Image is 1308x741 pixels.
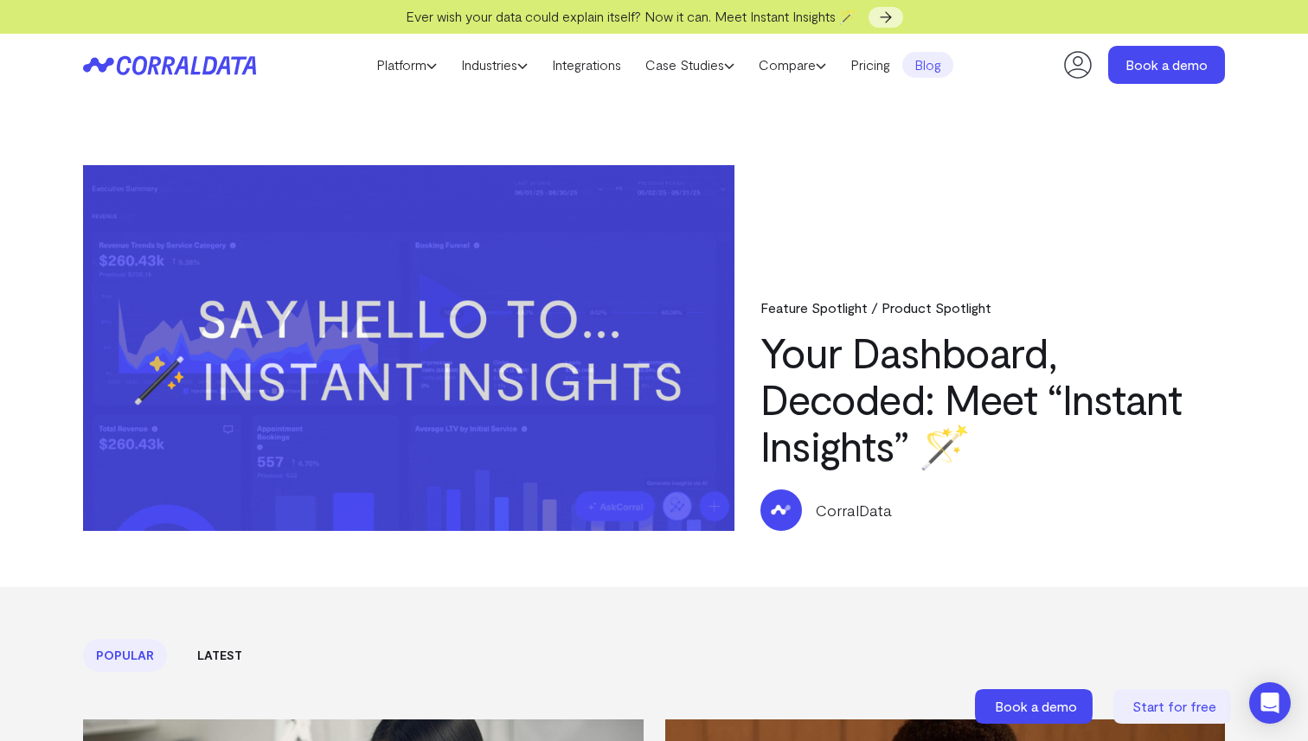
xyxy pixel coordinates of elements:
a: Industries [449,52,540,78]
a: Platform [364,52,449,78]
span: Book a demo [995,698,1077,714]
a: Integrations [540,52,633,78]
div: Feature Spotlight / Product Spotlight [760,299,1226,316]
a: Compare [747,52,838,78]
p: CorralData [816,499,892,521]
a: Blog [902,52,953,78]
a: Popular [83,639,167,672]
a: Start for free [1113,689,1234,724]
span: Ever wish your data could explain itself? Now it can. Meet Instant Insights 🪄 [406,8,856,24]
div: Open Intercom Messenger [1249,682,1291,724]
a: Latest [184,639,255,672]
a: Case Studies [633,52,747,78]
a: Your Dashboard, Decoded: Meet “Instant Insights” 🪄 [760,327,1182,470]
span: Start for free [1132,698,1216,714]
a: Book a demo [975,689,1096,724]
a: Book a demo [1108,46,1225,84]
a: Pricing [838,52,902,78]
